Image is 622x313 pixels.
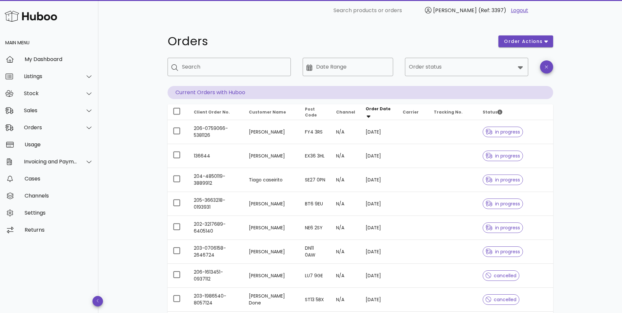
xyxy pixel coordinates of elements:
[486,177,520,182] span: in progress
[300,240,331,264] td: DN11 0AW
[189,288,244,312] td: 203-1986540-8057124
[360,120,397,144] td: [DATE]
[5,9,57,23] img: Huboo Logo
[486,201,520,206] span: in progress
[331,120,360,144] td: N/A
[331,192,360,216] td: N/A
[189,192,244,216] td: 205-3663218-0193931
[24,73,77,79] div: Listings
[300,120,331,144] td: FY4 3RS
[331,104,360,120] th: Channel
[405,58,528,76] div: Order status
[434,109,463,115] span: Tracking No.
[300,144,331,168] td: EX36 3HL
[360,104,397,120] th: Order Date: Sorted descending. Activate to remove sorting.
[24,124,77,131] div: Orders
[478,7,506,14] span: (Ref: 3397)
[300,288,331,312] td: ST13 5BX
[194,109,230,115] span: Client Order No.
[360,192,397,216] td: [DATE]
[244,192,300,216] td: [PERSON_NAME]
[189,144,244,168] td: 136644
[300,216,331,240] td: NE6 2SY
[360,264,397,288] td: [DATE]
[486,249,520,254] span: in progress
[498,35,553,47] button: order actions
[244,264,300,288] td: [PERSON_NAME]
[189,120,244,144] td: 206-0759066-5381126
[486,273,517,278] span: cancelled
[244,104,300,120] th: Customer Name
[504,38,543,45] span: order actions
[486,225,520,230] span: in progress
[486,297,517,302] span: cancelled
[360,144,397,168] td: [DATE]
[403,109,419,115] span: Carrier
[397,104,429,120] th: Carrier
[305,106,317,118] span: Post Code
[25,227,93,233] div: Returns
[360,216,397,240] td: [DATE]
[300,192,331,216] td: BT6 9EU
[25,141,93,148] div: Usage
[360,240,397,264] td: [DATE]
[24,90,77,96] div: Stock
[189,104,244,120] th: Client Order No.
[189,216,244,240] td: 202-3217689-6405140
[25,210,93,216] div: Settings
[244,120,300,144] td: [PERSON_NAME]
[360,288,397,312] td: [DATE]
[25,193,93,199] div: Channels
[244,144,300,168] td: [PERSON_NAME]
[244,168,300,192] td: Tiago caseirito
[429,104,477,120] th: Tracking No.
[244,240,300,264] td: [PERSON_NAME]
[331,240,360,264] td: N/A
[360,168,397,192] td: [DATE]
[244,216,300,240] td: [PERSON_NAME]
[331,288,360,312] td: N/A
[300,168,331,192] td: SE27 0PN
[511,7,528,14] a: Logout
[24,107,77,114] div: Sales
[300,104,331,120] th: Post Code
[25,56,93,62] div: My Dashboard
[331,264,360,288] td: N/A
[244,288,300,312] td: [PERSON_NAME] Done
[168,86,553,99] p: Current Orders with Huboo
[189,168,244,192] td: 204-4850119-3889912
[189,264,244,288] td: 206-1613451-0937112
[433,7,477,14] span: [PERSON_NAME]
[336,109,355,115] span: Channel
[24,158,77,165] div: Invoicing and Payments
[331,144,360,168] td: N/A
[25,176,93,182] div: Cases
[483,109,502,115] span: Status
[331,216,360,240] td: N/A
[477,104,553,120] th: Status
[189,240,244,264] td: 203-0706158-2646724
[486,130,520,134] span: in progress
[331,168,360,192] td: N/A
[366,106,391,112] span: Order Date
[300,264,331,288] td: LU7 9GE
[168,35,491,47] h1: Orders
[486,154,520,158] span: in progress
[249,109,286,115] span: Customer Name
